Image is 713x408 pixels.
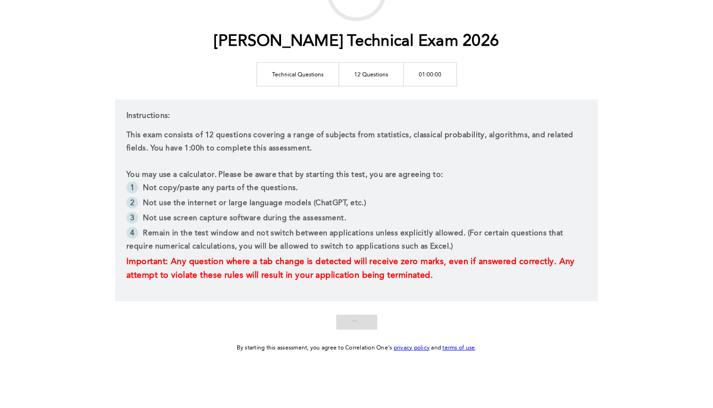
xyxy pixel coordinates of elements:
[126,182,587,197] li: Not copy/paste any parts of the questions.
[126,168,587,182] p: You may use a calculator. Please be aware that by starting this test, you are agreeing to:
[126,129,587,155] p: This exam consists of 12 questions covering a range of subjects from statistics, classical probab...
[442,345,475,351] a: terms of use
[126,197,587,212] li: Not use the internet or large language models (ChatGPT, etc.)
[126,258,577,280] span: Important: Any question where a tab change is detected will receive zero marks, even if answered ...
[394,345,430,351] a: privacy policy
[237,343,477,353] div: By starting this assessment, you agree to Correlation One's and .
[403,62,456,86] td: 01:00:00
[126,212,587,227] li: Not use screen capture software during the assessment.
[126,227,587,255] li: Remain in the test window and not switch between applications unless explicitly allowed. (For cer...
[214,32,499,51] h1: [PERSON_NAME] Technical Exam 2026
[257,62,339,86] td: Technical Questions
[115,100,598,301] div: Instructions:
[339,62,403,86] td: 12 Questions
